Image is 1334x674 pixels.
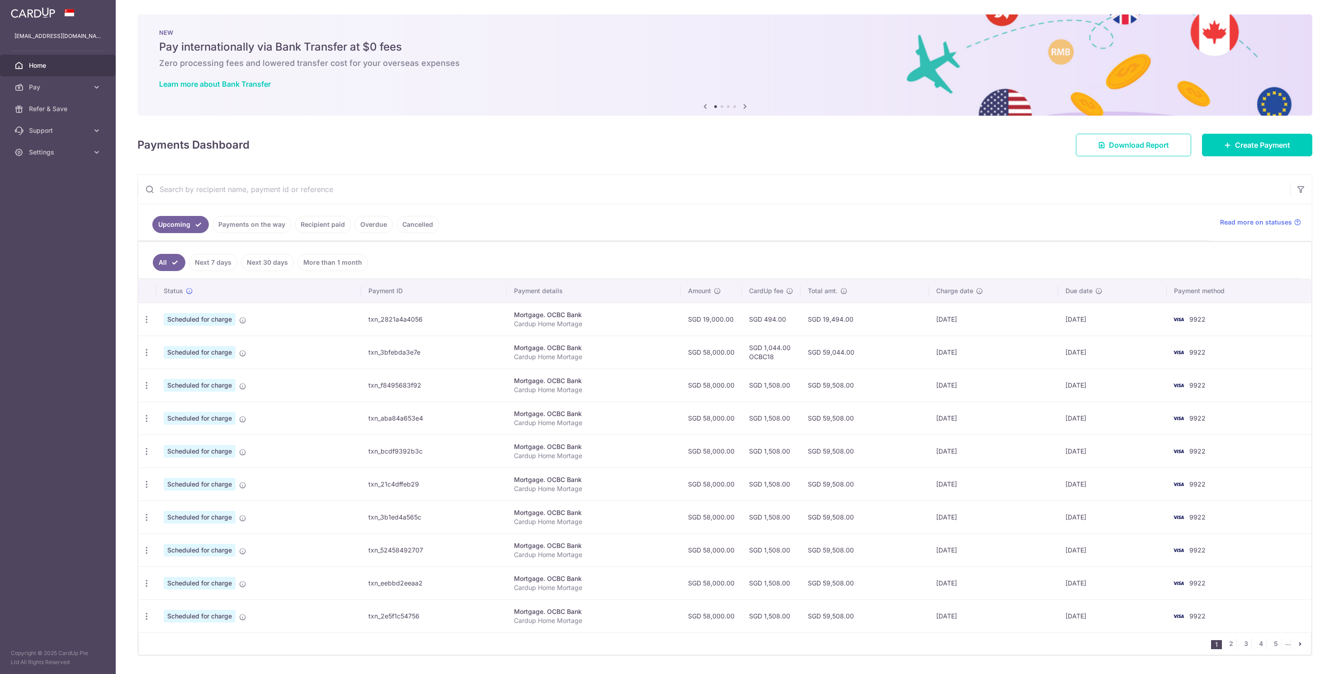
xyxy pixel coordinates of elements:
td: [DATE] [929,435,1058,468]
img: Bank transfer banner [137,14,1312,116]
span: 9922 [1189,381,1206,389]
span: Support [29,126,89,135]
td: txn_3b1ed4a565c [361,501,507,534]
td: [DATE] [929,303,1058,336]
a: 5 [1270,638,1281,649]
p: Cardup Home Mortage [514,418,674,427]
img: Bank Card [1169,479,1188,490]
span: Scheduled for charge [164,379,236,392]
td: txn_52458492707 [361,534,507,566]
td: SGD 58,000.00 [681,468,742,501]
span: 9922 [1189,447,1206,455]
span: Scheduled for charge [164,544,236,557]
td: [DATE] [1058,566,1167,599]
span: 9922 [1189,480,1206,488]
a: Next 7 days [189,254,237,271]
th: Payment ID [361,279,507,303]
span: 9922 [1189,315,1206,323]
td: [DATE] [929,501,1058,534]
span: Scheduled for charge [164,313,236,326]
span: Scheduled for charge [164,511,236,524]
p: [EMAIL_ADDRESS][DOMAIN_NAME] [14,32,101,41]
span: 9922 [1189,513,1206,521]
span: Read more on statuses [1220,218,1292,227]
span: 9922 [1189,612,1206,620]
td: SGD 1,508.00 [742,566,801,599]
p: Cardup Home Mortage [514,517,674,526]
iframe: Opens a widget where you can find more information [1276,647,1325,669]
span: Scheduled for charge [164,577,236,590]
a: Cancelled [396,216,439,233]
a: Create Payment [1202,134,1312,156]
img: Bank Card [1169,446,1188,457]
a: Learn more about Bank Transfer [159,80,271,89]
img: Bank Card [1169,611,1188,622]
div: Mortgage. OCBC Bank [514,409,674,418]
a: More than 1 month [297,254,368,271]
img: Bank Card [1169,380,1188,391]
td: txn_f8495683f92 [361,369,507,402]
input: Search by recipient name, payment id or reference [138,175,1290,204]
div: Mortgage. OCBC Bank [514,574,674,583]
td: SGD 59,044.00 [801,336,929,369]
span: 9922 [1189,546,1206,554]
td: SGD 59,508.00 [801,501,929,534]
th: Payment method [1167,279,1311,303]
span: Total amt. [808,286,838,295]
a: Upcoming [152,216,209,233]
p: Cardup Home Mortage [514,352,674,361]
td: SGD 58,000.00 [681,402,742,435]
a: Recipient paid [295,216,351,233]
span: Scheduled for charge [164,610,236,623]
li: ... [1285,638,1291,649]
td: [DATE] [1058,435,1167,468]
a: 2 [1226,638,1236,649]
span: Pay [29,83,89,92]
a: All [153,254,185,271]
img: Bank Card [1169,413,1188,424]
span: Scheduled for charge [164,478,236,491]
div: Mortgage. OCBC Bank [514,541,674,550]
h5: Pay internationally via Bank Transfer at $0 fees [159,40,1291,54]
span: Settings [29,148,89,157]
td: SGD 1,508.00 [742,534,801,566]
div: Mortgage. OCBC Bank [514,607,674,616]
td: SGD 1,508.00 [742,501,801,534]
td: txn_3bfebda3e7e [361,336,507,369]
td: SGD 58,000.00 [681,566,742,599]
span: Status [164,286,183,295]
td: SGD 1,044.00 OCBC18 [742,336,801,369]
td: [DATE] [1058,402,1167,435]
td: SGD 58,000.00 [681,534,742,566]
a: Overdue [354,216,393,233]
p: Cardup Home Mortage [514,550,674,559]
div: Mortgage. OCBC Bank [514,376,674,385]
td: SGD 59,508.00 [801,468,929,501]
a: Payments on the way [212,216,291,233]
div: Mortgage. OCBC Bank [514,343,674,352]
p: Cardup Home Mortage [514,484,674,493]
span: Home [29,61,89,70]
td: [DATE] [1058,468,1167,501]
div: Mortgage. OCBC Bank [514,475,674,484]
a: 3 [1240,638,1251,649]
p: Cardup Home Mortage [514,583,674,592]
td: [DATE] [1058,534,1167,566]
a: Download Report [1076,134,1191,156]
a: 4 [1255,638,1266,649]
div: Mortgage. OCBC Bank [514,508,674,517]
img: Bank Card [1169,347,1188,358]
span: 9922 [1189,348,1206,356]
td: SGD 59,508.00 [801,369,929,402]
td: SGD 19,000.00 [681,303,742,336]
a: Read more on statuses [1220,218,1301,227]
td: SGD 58,000.00 [681,336,742,369]
td: SGD 1,508.00 [742,468,801,501]
span: Charge date [936,286,973,295]
td: [DATE] [929,468,1058,501]
td: txn_bcdf9392b3c [361,435,507,468]
td: txn_2e5f1c54756 [361,599,507,632]
span: Scheduled for charge [164,445,236,458]
span: 9922 [1189,414,1206,422]
p: Cardup Home Mortage [514,616,674,625]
